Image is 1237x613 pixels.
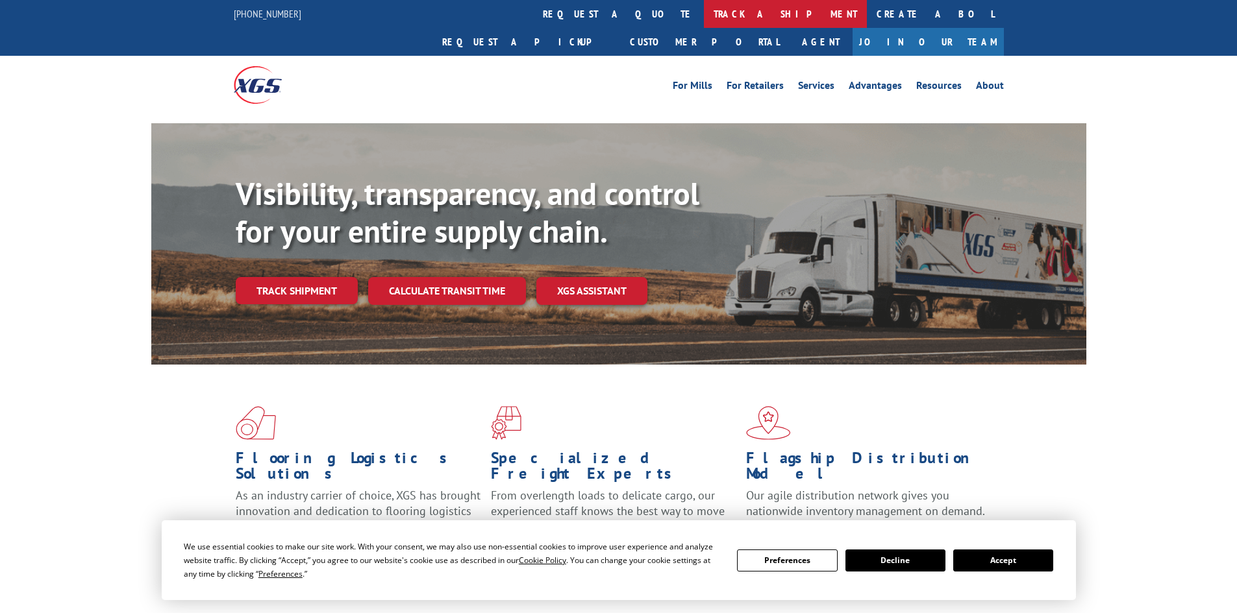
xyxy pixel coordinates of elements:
span: Cookie Policy [519,555,566,566]
img: xgs-icon-total-supply-chain-intelligence-red [236,406,276,440]
button: Decline [845,549,945,571]
a: Request a pickup [432,28,620,56]
a: XGS ASSISTANT [536,277,647,305]
button: Accept [953,549,1053,571]
p: From overlength loads to delicate cargo, our experienced staff knows the best way to move your fr... [491,488,736,546]
a: Track shipment [236,277,358,304]
a: Calculate transit time [368,277,526,305]
a: Join Our Team [853,28,1004,56]
h1: Flagship Distribution Model [746,450,992,488]
h1: Flooring Logistics Solutions [236,450,481,488]
a: For Mills [673,80,712,95]
div: We use essential cookies to make our site work. With your consent, we may also use non-essential ... [184,540,721,581]
a: Customer Portal [620,28,789,56]
b: Visibility, transparency, and control for your entire supply chain. [236,173,699,251]
img: xgs-icon-focused-on-flooring-red [491,406,521,440]
img: xgs-icon-flagship-distribution-model-red [746,406,791,440]
span: As an industry carrier of choice, XGS has brought innovation and dedication to flooring logistics... [236,488,481,534]
button: Preferences [737,549,837,571]
a: About [976,80,1004,95]
div: Cookie Consent Prompt [162,520,1076,600]
a: Agent [789,28,853,56]
span: Our agile distribution network gives you nationwide inventory management on demand. [746,488,985,518]
a: For Retailers [727,80,784,95]
a: Services [798,80,834,95]
span: Preferences [258,568,303,579]
a: Advantages [849,80,902,95]
a: [PHONE_NUMBER] [234,7,301,20]
h1: Specialized Freight Experts [491,450,736,488]
a: Resources [916,80,962,95]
